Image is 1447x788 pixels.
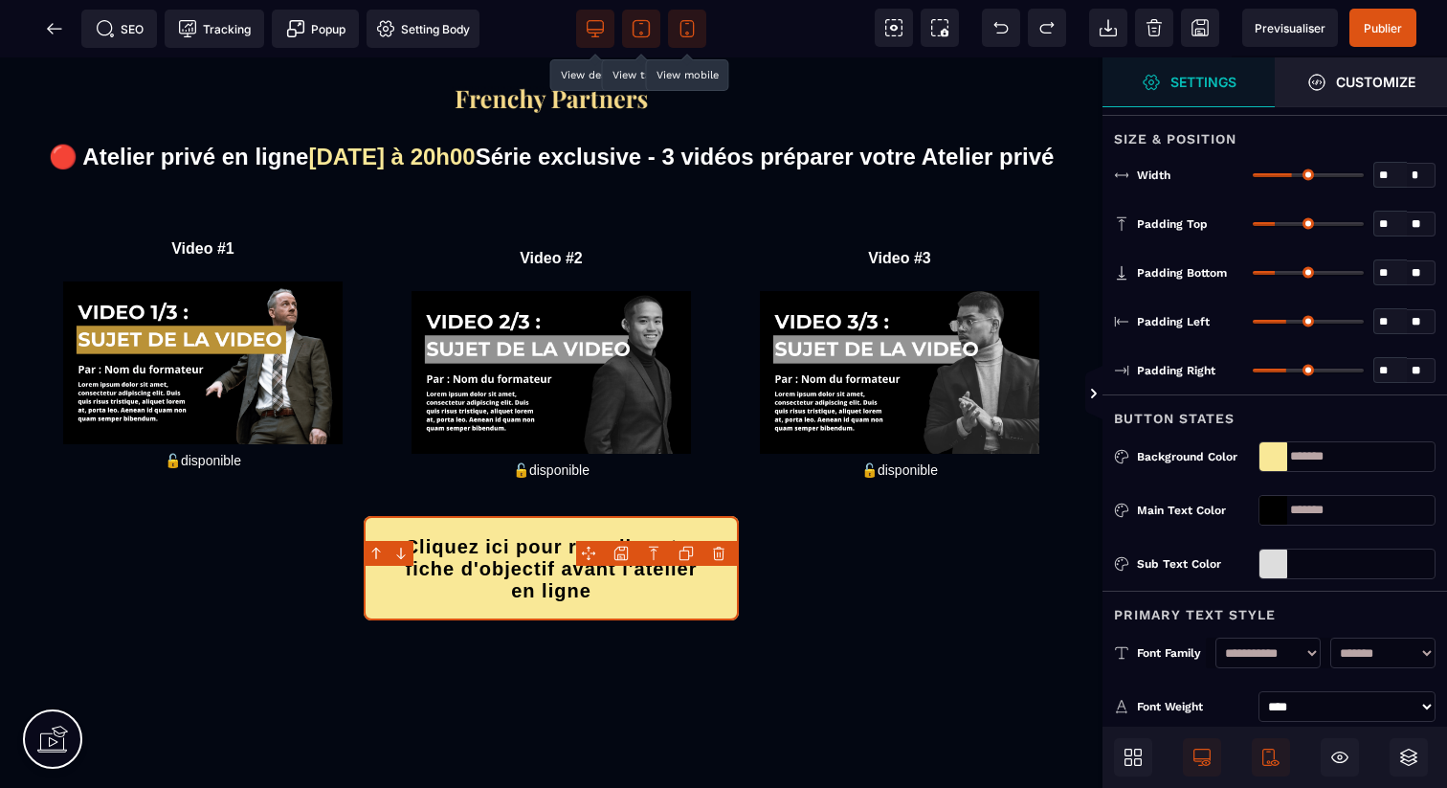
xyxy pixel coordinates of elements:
strong: Settings [1170,75,1236,89]
span: Publier [1364,21,1402,35]
span: Open Layers [1390,738,1428,777]
div: Primary Text Style [1102,591,1447,626]
span: Mobile Only [1252,738,1290,777]
b: Video #2 [520,192,583,209]
div: Main Text Color [1137,501,1251,520]
div: 🔴 Atelier privé en ligne Série exclusive - 3 vidéos préparer votre Atelier privé [29,88,1074,111]
text: 🔓disponible [725,400,1074,425]
span: Padding Top [1137,216,1208,232]
img: f2a3730b544469f405c58ab4be6274e8_Capture_d%E2%80%99e%CC%81cran_2025-09-01_a%CC%80_20.57.27.png [452,29,650,56]
span: Preview [1242,9,1338,47]
span: View components [875,9,913,47]
span: Hide/Show Block [1321,738,1359,777]
span: Previsualiser [1255,21,1325,35]
img: 2aa3f377be17f668b84a3394b10fce42_14.png [412,234,690,397]
span: Popup [286,19,345,38]
span: Settings [1102,57,1275,107]
span: Padding Left [1137,314,1210,329]
span: SEO [96,19,144,38]
text: 🔓disponible [29,391,377,416]
div: Background Color [1137,447,1251,466]
img: e180d45dd6a3bcac601ffe6fc0d7444a_15.png [760,234,1038,397]
span: Screenshot [921,9,959,47]
div: Size & Position [1102,115,1447,150]
div: Font Family [1137,643,1206,663]
span: Tracking [178,19,251,38]
b: Video #3 [868,192,931,209]
span: Padding Right [1137,363,1215,378]
span: Width [1137,168,1170,183]
div: Button States [1102,394,1447,430]
strong: Customize [1336,75,1415,89]
span: Open Blocks [1114,738,1152,777]
button: Cliquez ici pour remplir votre fiche d'objectif avant l'atelier en ligne [364,459,740,563]
div: Font Weight [1137,697,1251,716]
span: Desktop Only [1183,738,1221,777]
text: 🔓disponible [377,400,725,425]
span: Open Style Manager [1275,57,1447,107]
span: Setting Body [376,19,470,38]
div: Sub Text Color [1137,554,1251,574]
b: Video #1 [171,183,234,199]
img: 75a8b044b50b9366952029538fe9becc_13.png [63,224,342,388]
span: Padding Bottom [1137,265,1227,281]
